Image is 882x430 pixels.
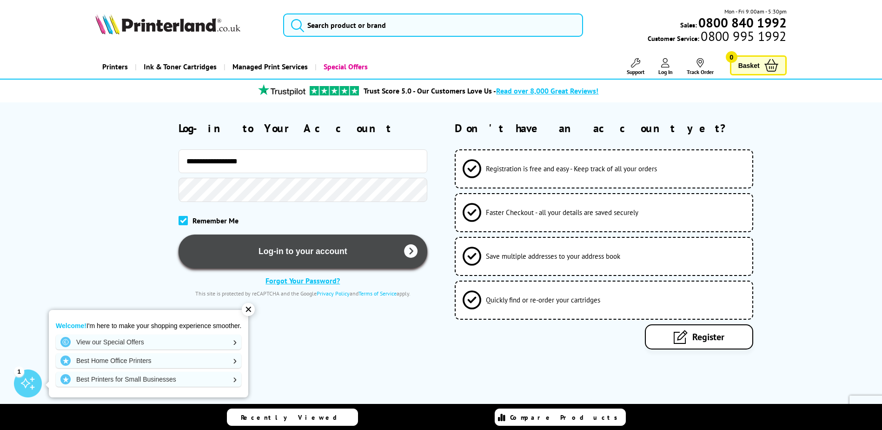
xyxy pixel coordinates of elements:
[95,14,240,34] img: Printerland Logo
[56,322,86,329] strong: Welcome!
[486,296,600,304] span: Quickly find or re-order your cartridges
[241,413,346,422] span: Recently Viewed
[658,58,673,75] a: Log In
[680,20,697,29] span: Sales:
[283,13,583,37] input: Search product or brand
[224,55,315,79] a: Managed Print Services
[315,55,375,79] a: Special Offers
[254,84,310,96] img: trustpilot rating
[698,14,787,31] b: 0800 840 1992
[179,121,427,135] h2: Log-in to Your Account
[455,121,786,135] h2: Don't have an account yet?
[726,51,737,63] span: 0
[192,216,239,225] span: Remember Me
[697,18,787,27] a: 0800 840 1992
[627,58,644,75] a: Support
[496,86,598,95] span: Read over 8,000 Great Reviews!
[242,303,255,316] div: ✕
[56,335,241,349] a: View our Special Offers
[699,32,786,40] span: 0800 995 1992
[692,331,724,343] span: Register
[56,372,241,387] a: Best Printers for Small Businesses
[486,252,620,261] span: Save multiple addresses to your address book
[265,276,340,285] a: Forgot Your Password?
[56,353,241,368] a: Best Home Office Printers
[738,59,760,72] span: Basket
[730,55,787,75] a: Basket 0
[510,413,623,422] span: Compare Products
[56,322,241,330] p: I'm here to make your shopping experience smoother.
[495,409,626,426] a: Compare Products
[14,366,24,376] div: 1
[364,86,598,95] a: Trust Score 5.0 - Our Customers Love Us -Read over 8,000 Great Reviews!
[486,164,657,173] span: Registration is free and easy - Keep track of all your orders
[135,55,224,79] a: Ink & Toner Cartridges
[358,290,397,297] a: Terms of Service
[227,409,358,426] a: Recently Viewed
[658,68,673,75] span: Log In
[627,68,644,75] span: Support
[648,32,786,43] span: Customer Service:
[687,58,714,75] a: Track Order
[724,7,787,16] span: Mon - Fri 9:00am - 5:30pm
[310,86,359,95] img: trustpilot rating
[179,235,427,269] button: Log-in to your account
[486,208,638,217] span: Faster Checkout - all your details are saved securely
[645,324,753,349] a: Register
[179,290,427,297] div: This site is protected by reCAPTCHA and the Google and apply.
[144,55,217,79] span: Ink & Toner Cartridges
[317,290,350,297] a: Privacy Policy
[95,14,272,36] a: Printerland Logo
[95,55,135,79] a: Printers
